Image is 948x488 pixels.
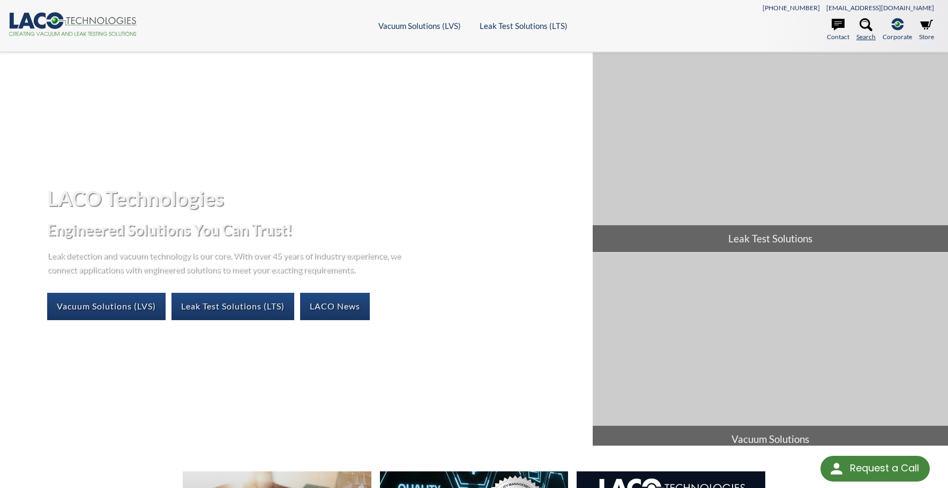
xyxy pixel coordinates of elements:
[763,4,820,12] a: [PHONE_NUMBER]
[593,426,948,453] span: Vacuum Solutions
[593,253,948,452] a: Vacuum Solutions
[883,32,912,42] span: Corporate
[171,293,294,320] a: Leak Test Solutions (LTS)
[856,18,876,42] a: Search
[828,460,845,477] img: round button
[593,53,948,252] a: Leak Test Solutions
[827,18,849,42] a: Contact
[820,456,930,482] div: Request a Call
[47,185,584,211] h1: LACO Technologies
[480,21,568,31] a: Leak Test Solutions (LTS)
[826,4,934,12] a: [EMAIL_ADDRESS][DOMAIN_NAME]
[47,220,584,240] h2: Engineered Solutions You Can Trust!
[919,18,934,42] a: Store
[593,225,948,252] span: Leak Test Solutions
[300,293,370,320] a: LACO News
[378,21,461,31] a: Vacuum Solutions (LVS)
[850,456,919,480] div: Request a Call
[47,293,166,320] a: Vacuum Solutions (LVS)
[47,248,406,276] p: Leak detection and vacuum technology is our core. With over 45 years of industry experience, we c...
